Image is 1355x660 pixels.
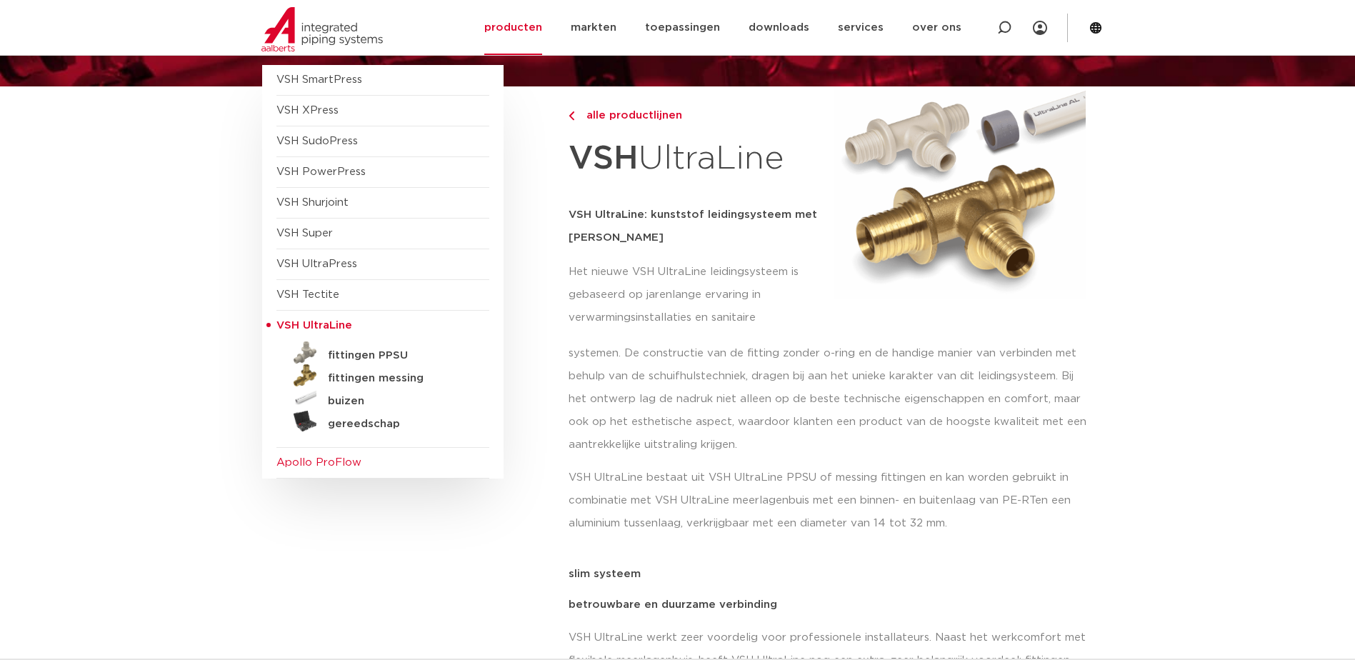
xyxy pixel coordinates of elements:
a: VSH Super [276,228,333,239]
a: Apollo ProFlow [276,457,361,468]
a: VSH SmartPress [276,74,362,85]
h5: fittingen messing [328,372,469,385]
h5: fittingen PPSU [328,349,469,362]
a: fittingen PPSU [276,341,489,364]
a: VSH Tectite [276,289,339,300]
p: Het nieuwe VSH UltraLine leidingsysteem is gebaseerd op jarenlange ervaring in verwarmingsinstall... [569,261,827,329]
a: alle productlijnen [569,107,827,124]
strong: betrouwbare en duurzame verbinding [569,599,777,610]
p: slim systeem [569,569,1094,579]
h5: VSH UltraLine: kunststof leidingsysteem met [PERSON_NAME] [569,204,827,249]
p: VSH UltraLine bestaat uit VSH UltraLine PPSU of messing fittingen en kan worden gebruikt in combi... [569,466,1094,535]
span: alle productlijnen [578,110,682,121]
strong: VSH [569,142,639,175]
a: VSH SudoPress [276,136,358,146]
h5: buizen [328,395,469,408]
a: gereedschap [276,410,489,433]
a: VSH UltraPress [276,259,357,269]
h1: UltraLine [569,131,827,186]
a: fittingen messing [276,364,489,387]
a: VSH XPress [276,105,339,116]
h5: gereedschap [328,418,469,431]
a: VSH Shurjoint [276,197,349,208]
a: VSH PowerPress [276,166,366,177]
a: buizen [276,387,489,410]
p: systemen. De constructie van de fitting zonder o-ring en de handige manier van verbinden met behu... [569,342,1094,456]
img: chevron-right.svg [569,111,574,121]
span: VSH UltraLine [276,320,352,331]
